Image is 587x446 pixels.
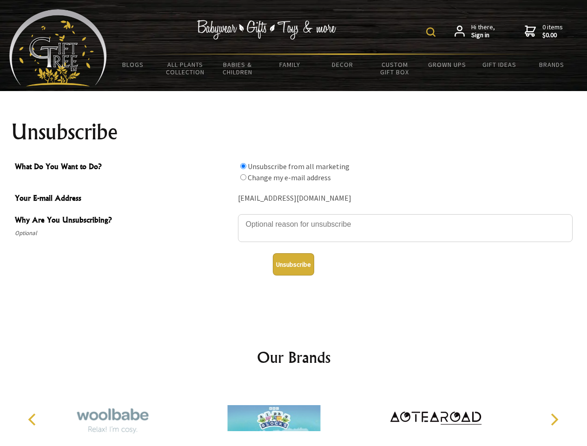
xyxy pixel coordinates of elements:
[248,162,350,171] label: Unsubscribe from all marketing
[526,55,578,74] a: Brands
[471,31,495,39] strong: Sign in
[525,23,563,39] a: 0 items$0.00
[240,163,246,169] input: What Do You Want to Do?
[9,9,107,86] img: Babyware - Gifts - Toys and more...
[455,23,495,39] a: Hi there,Sign in
[11,121,576,143] h1: Unsubscribe
[238,191,573,206] div: [EMAIL_ADDRESS][DOMAIN_NAME]
[316,55,369,74] a: Decor
[107,55,159,74] a: BLOGS
[15,214,233,228] span: Why Are You Unsubscribing?
[471,23,495,39] span: Hi there,
[159,55,212,82] a: All Plants Collection
[421,55,473,74] a: Grown Ups
[544,409,564,430] button: Next
[15,161,233,174] span: What Do You Want to Do?
[238,214,573,242] textarea: Why Are You Unsubscribing?
[197,20,336,39] img: Babywear - Gifts - Toys & more
[19,346,569,368] h2: Our Brands
[542,23,563,39] span: 0 items
[426,27,435,37] img: product search
[211,55,264,82] a: Babies & Children
[248,173,331,182] label: Change my e-mail address
[264,55,317,74] a: Family
[15,192,233,206] span: Your E-mail Address
[273,253,314,275] button: Unsubscribe
[15,228,233,239] span: Optional
[369,55,421,82] a: Custom Gift Box
[23,409,44,430] button: Previous
[240,174,246,180] input: What Do You Want to Do?
[473,55,526,74] a: Gift Ideas
[542,31,563,39] strong: $0.00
